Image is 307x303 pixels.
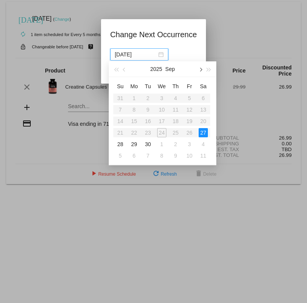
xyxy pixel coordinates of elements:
td: 10/10/2025 [183,150,196,161]
th: Mon [127,80,141,92]
th: Fri [183,80,196,92]
div: 8 [157,151,166,160]
td: 9/30/2025 [141,138,155,150]
div: 9 [171,151,180,160]
div: 5 [116,151,125,160]
td: 10/3/2025 [183,138,196,150]
th: Sat [196,80,210,92]
button: Next month (PageDown) [196,61,204,77]
div: 2 [171,140,180,149]
div: 1 [157,140,166,149]
div: 6 [129,151,139,160]
h1: Change Next Occurrence [110,28,197,41]
div: 10 [185,151,194,160]
td: 10/4/2025 [196,138,210,150]
th: Thu [169,80,183,92]
div: 4 [199,140,208,149]
div: 3 [185,140,194,149]
div: 29 [129,140,139,149]
td: 10/9/2025 [169,150,183,161]
div: 28 [116,140,125,149]
button: Sep [165,61,175,77]
td: 9/28/2025 [113,138,127,150]
th: Wed [155,80,169,92]
td: 10/6/2025 [127,150,141,161]
input: Select date [115,50,157,59]
button: 2025 [150,61,162,77]
td: 10/11/2025 [196,150,210,161]
td: 10/1/2025 [155,138,169,150]
button: Next year (Control + right) [205,61,213,77]
div: 11 [199,151,208,160]
td: 9/29/2025 [127,138,141,150]
div: 30 [143,140,153,149]
button: Previous month (PageUp) [120,61,129,77]
td: 10/2/2025 [169,138,183,150]
td: 10/5/2025 [113,150,127,161]
th: Sun [113,80,127,92]
th: Tue [141,80,155,92]
div: 7 [143,151,153,160]
button: Last year (Control + left) [112,61,120,77]
td: 10/7/2025 [141,150,155,161]
td: 10/8/2025 [155,150,169,161]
